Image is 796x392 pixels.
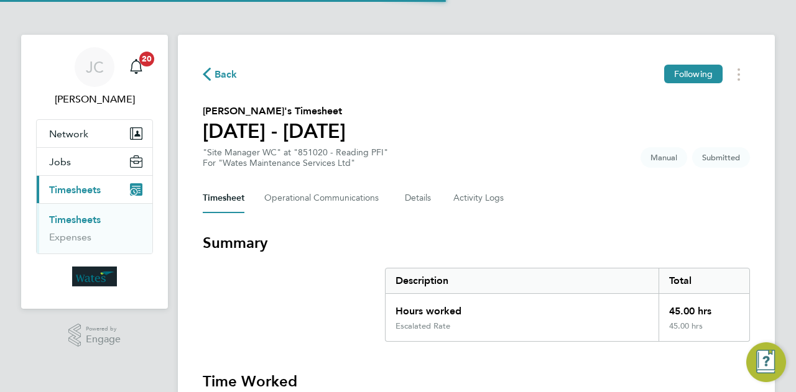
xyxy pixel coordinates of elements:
a: JC[PERSON_NAME] [36,47,153,107]
button: Details [405,183,433,213]
button: Back [203,66,238,82]
span: This timesheet was manually created. [641,147,687,168]
div: Timesheets [37,203,152,253]
span: Following [674,68,713,80]
span: Powered by [86,324,121,334]
div: "Site Manager WC" at "851020 - Reading PFI" [203,147,388,168]
span: JC [86,59,104,75]
span: Timesheets [49,184,101,196]
a: Powered byEngage [68,324,121,347]
a: 20 [124,47,149,87]
span: Engage [86,334,121,345]
div: 45.00 hrs [659,321,749,341]
span: 20 [139,52,154,66]
span: Back [215,67,238,82]
h3: Summary [203,233,750,253]
button: Activity Logs [453,183,506,213]
div: Escalated Rate [396,321,450,331]
button: Following [664,65,723,83]
button: Timesheets [37,176,152,203]
div: For "Wates Maintenance Services Ltd" [203,158,388,168]
h2: [PERSON_NAME]'s Timesheet [203,104,346,119]
h3: Time Worked [203,371,750,391]
nav: Main navigation [21,35,168,309]
a: Go to home page [36,267,153,286]
button: Operational Communications [264,183,385,213]
button: Jobs [37,148,152,175]
span: Jim Cress-Jones [36,92,153,107]
span: Network [49,128,88,140]
div: Summary [385,268,750,342]
span: This timesheet is Submitted. [692,147,750,168]
div: Total [659,268,749,293]
button: Network [37,120,152,147]
a: Timesheets [49,214,101,226]
h1: [DATE] - [DATE] [203,119,346,144]
img: wates-logo-retina.png [72,267,117,286]
div: 45.00 hrs [659,294,749,321]
button: Timesheet [203,183,244,213]
button: Engage Resource Center [746,342,786,382]
a: Expenses [49,231,91,243]
div: Hours worked [386,294,659,321]
div: Description [386,268,659,293]
button: Timesheets Menu [728,65,750,84]
span: Jobs [49,156,71,168]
